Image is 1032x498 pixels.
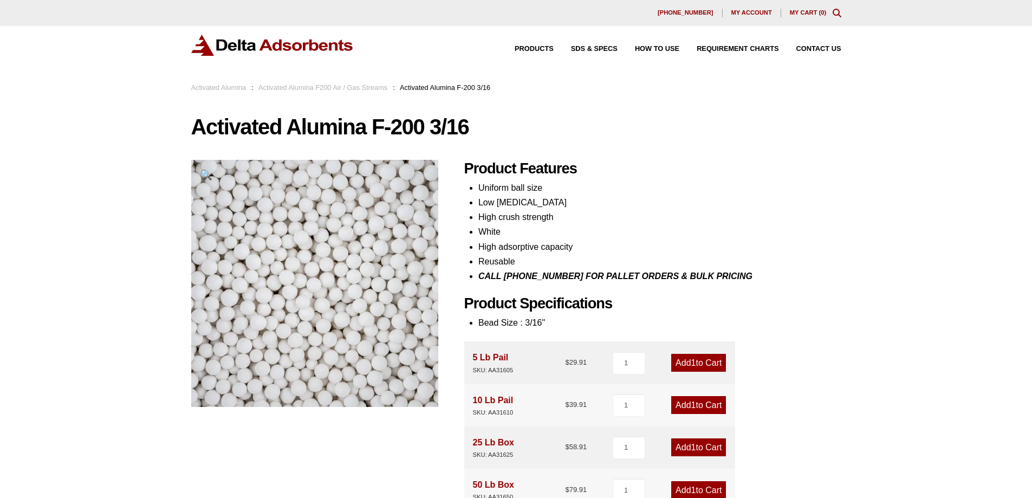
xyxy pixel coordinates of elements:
div: Toggle Modal Content [833,9,841,17]
li: Low [MEDICAL_DATA] [478,195,841,210]
span: 1 [691,486,696,495]
div: 10 Lb Pail [473,393,514,418]
span: SDS & SPECS [571,46,618,53]
span: Contact Us [796,46,841,53]
a: Activated Alumina F200 Air / Gas Streams [258,83,387,92]
div: 25 Lb Box [473,435,514,460]
span: 1 [691,358,696,367]
span: How to Use [635,46,679,53]
span: 0 [821,9,824,16]
h1: Activated Alumina F-200 3/16 [191,115,841,138]
h2: Product Specifications [464,295,841,313]
a: Add1to Cart [671,438,726,456]
a: How to Use [618,46,679,53]
span: $ [565,486,569,494]
li: White [478,224,841,239]
span: Requirement Charts [697,46,778,53]
a: [PHONE_NUMBER] [649,9,723,17]
a: Add1to Cart [671,396,726,414]
div: SKU: AA31610 [473,408,514,418]
bdi: 39.91 [565,400,587,409]
li: Uniform ball size [478,180,841,195]
span: 1 [691,400,696,410]
a: SDS & SPECS [554,46,618,53]
span: $ [565,400,569,409]
div: SKU: AA31625 [473,450,514,460]
i: CALL [PHONE_NUMBER] FOR PALLET ORDERS & BULK PRICING [478,271,752,281]
a: Products [497,46,554,53]
img: Delta Adsorbents [191,35,354,56]
div: SKU: AA31605 [473,365,514,376]
a: Contact Us [779,46,841,53]
bdi: 58.91 [565,443,587,451]
span: 🔍 [200,169,212,180]
a: View full-screen image gallery [191,160,221,190]
li: High adsorptive capacity [478,240,841,254]
div: 5 Lb Pail [473,350,514,375]
span: 1 [691,443,696,452]
li: Bead Size : 3/16" [478,315,841,330]
a: My account [723,9,781,17]
span: Products [515,46,554,53]
span: $ [565,443,569,451]
a: Requirement Charts [679,46,778,53]
h2: Product Features [464,160,841,178]
span: : [393,83,395,92]
li: Reusable [478,254,841,269]
span: My account [731,10,772,16]
span: Activated Alumina F-200 3/16 [400,83,490,92]
span: [PHONE_NUMBER] [658,10,713,16]
li: High crush strength [478,210,841,224]
bdi: 29.91 [565,358,587,366]
span: : [251,83,254,92]
a: My Cart (0) [790,9,827,16]
a: Activated Alumina [191,83,246,92]
a: Add1to Cart [671,354,726,372]
span: $ [565,358,569,366]
bdi: 79.91 [565,486,587,494]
